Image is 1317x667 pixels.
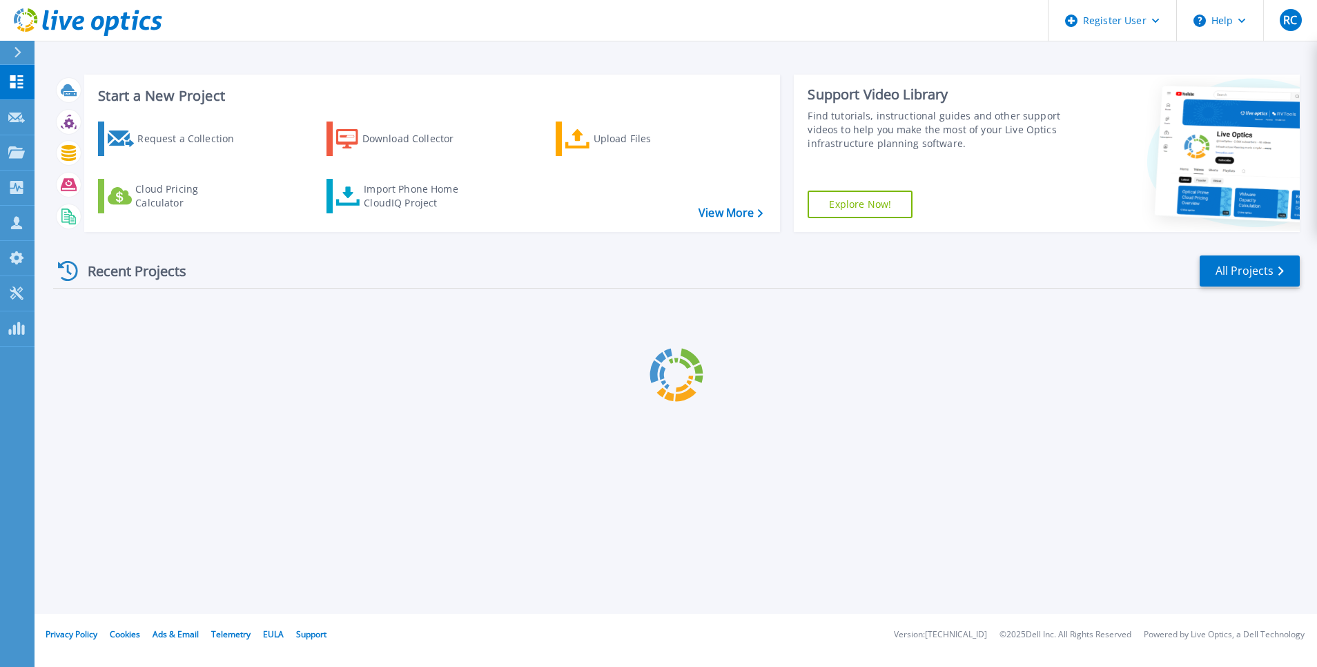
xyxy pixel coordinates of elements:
a: Ads & Email [153,628,199,640]
div: Request a Collection [137,125,248,153]
div: Recent Projects [53,254,205,288]
a: Upload Files [556,122,710,156]
div: Support Video Library [808,86,1065,104]
a: View More [699,206,763,220]
a: All Projects [1200,255,1300,287]
a: Cloud Pricing Calculator [98,179,252,213]
li: Powered by Live Optics, a Dell Technology [1144,630,1305,639]
a: Privacy Policy [46,628,97,640]
div: Download Collector [362,125,473,153]
span: RC [1283,14,1297,26]
a: Support [296,628,326,640]
div: Upload Files [594,125,704,153]
li: © 2025 Dell Inc. All Rights Reserved [999,630,1131,639]
h3: Start a New Project [98,88,763,104]
div: Find tutorials, instructional guides and other support videos to help you make the most of your L... [808,109,1065,151]
div: Cloud Pricing Calculator [135,182,246,210]
a: Request a Collection [98,122,252,156]
a: Cookies [110,628,140,640]
a: EULA [263,628,284,640]
li: Version: [TECHNICAL_ID] [894,630,987,639]
a: Explore Now! [808,191,913,218]
div: Import Phone Home CloudIQ Project [364,182,471,210]
a: Telemetry [211,628,251,640]
a: Download Collector [326,122,480,156]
